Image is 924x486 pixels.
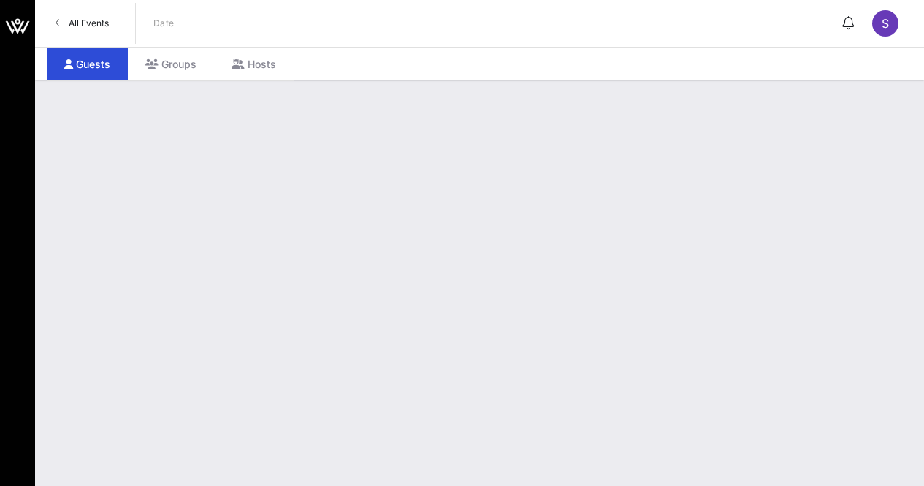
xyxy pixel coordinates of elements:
span: S [882,16,889,31]
div: Groups [128,48,214,80]
p: Date [153,16,175,31]
span: All Events [69,18,109,29]
div: Guests [47,48,128,80]
a: All Events [47,12,118,35]
div: S [872,10,898,37]
div: Hosts [214,48,294,80]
